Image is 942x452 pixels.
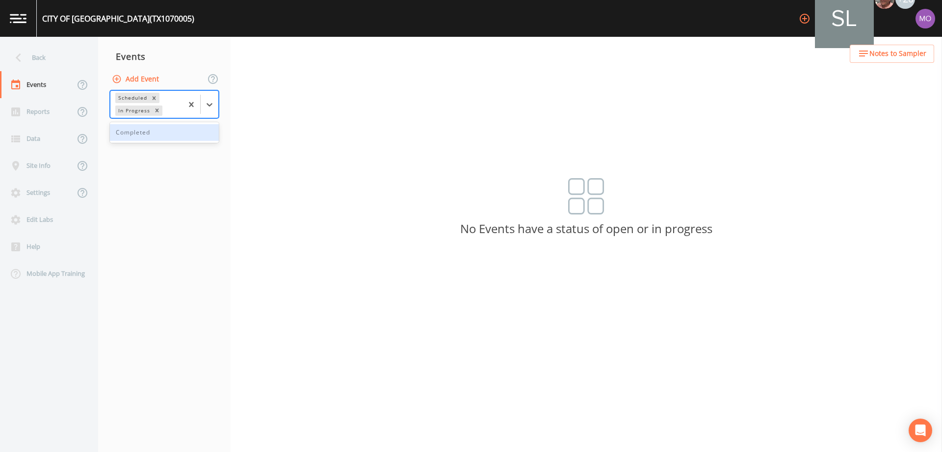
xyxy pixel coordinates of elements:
button: Add Event [110,70,163,88]
div: Completed [110,124,219,141]
p: No Events have a status of open or in progress [231,224,942,233]
span: Notes to Sampler [869,48,926,60]
div: Scheduled [115,93,149,103]
button: Notes to Sampler [850,45,934,63]
img: 4e251478aba98ce068fb7eae8f78b90c [916,9,935,28]
div: Remove Scheduled [149,93,159,103]
div: Remove In Progress [152,106,162,116]
img: logo [10,14,26,23]
img: svg%3e [568,178,604,214]
div: CITY OF [GEOGRAPHIC_DATA] (TX1070005) [42,13,194,25]
div: Open Intercom Messenger [909,419,932,442]
div: In Progress [115,106,152,116]
div: Events [98,44,231,69]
